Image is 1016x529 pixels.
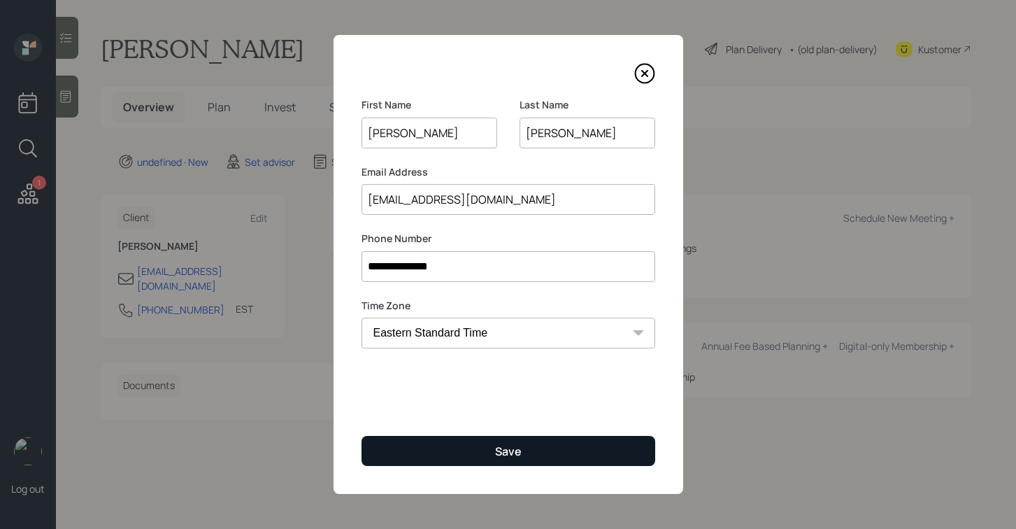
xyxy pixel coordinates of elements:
[362,299,655,313] label: Time Zone
[362,165,655,179] label: Email Address
[520,98,655,112] label: Last Name
[362,436,655,466] button: Save
[362,98,497,112] label: First Name
[495,444,522,459] div: Save
[362,232,655,246] label: Phone Number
